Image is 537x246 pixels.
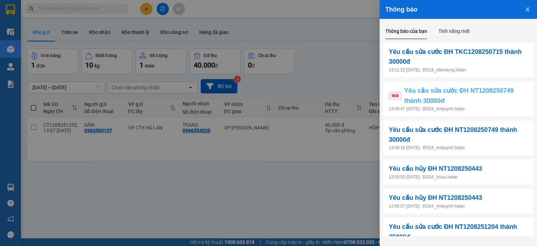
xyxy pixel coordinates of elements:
span: close [525,7,530,12]
span: Mới [389,92,401,100]
p: 13:09:18 [DATE] - 35324_nmquynh.halan [389,145,528,151]
span: Yêu cầu sửa cước ĐH TKC1208250715 thành 30000đ [389,47,528,67]
p: 13:11:22 [DATE] - 35319_ntiendung.halan [389,67,528,73]
div: Thông báo của bạn [385,27,427,35]
span: Yêu cầu sửa cước ĐH NT1208250749 thành 30000đ [404,86,528,106]
p: 12:56:07 [DATE] - 35324_nmquynh.halan [389,203,528,210]
p: 13:00:50 [DATE] - 35324_tvhau.halan [389,174,528,181]
div: Thông báo [385,6,531,13]
div: Tính năng mới [438,27,470,35]
span: Yêu cầu sửa cước ĐH NT1208250749 thành 30000đ [389,125,528,145]
p: 13:09:47 [DATE] - 35324_nmquynh.halan [389,106,528,112]
span: Yêu cầu hủy ĐH NT1208250443 [389,164,482,174]
span: Yêu cầu sửa cước ĐH NT1208251204 thành 35000đ [389,222,528,242]
span: Yêu cầu hủy ĐH NT1208250443 [389,193,482,203]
